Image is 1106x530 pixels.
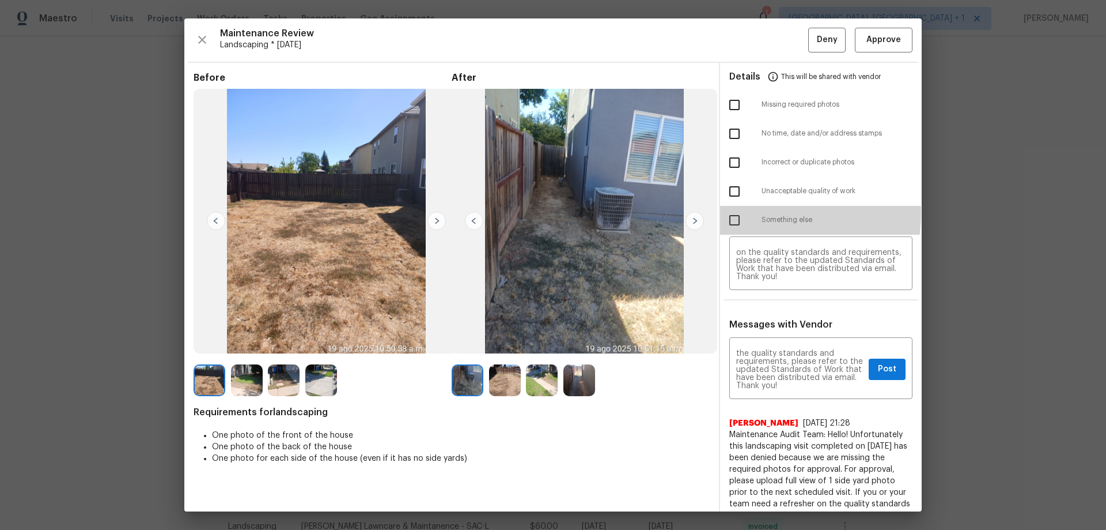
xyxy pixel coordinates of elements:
button: Post [869,359,906,380]
span: Deny [817,33,838,47]
span: Maintenance Review [220,28,808,39]
span: No time, date and/or address stamps [762,129,912,138]
span: Details [729,63,760,91]
li: One photo of the back of the house [212,441,710,453]
textarea: Maintenance Audit Team: Hello! Unfortunately, this landscaping visit completed on [DATE] has been... [736,349,864,390]
div: Something else [720,206,922,235]
img: left-chevron-button-url [465,212,483,230]
span: Something else [762,215,912,225]
span: [DATE] 21:28 [803,419,850,427]
span: Missing required photos [762,100,912,110]
li: One photo for each side of the house (even if it has no side yards) [212,453,710,464]
span: After [452,72,710,84]
span: Requirements for landscaping [194,407,710,418]
span: Incorrect or duplicate photos [762,157,912,167]
button: Deny [808,28,846,52]
span: Approve [866,33,901,47]
span: Landscaping * [DATE] [220,39,808,51]
span: Unacceptable quality of work [762,186,912,196]
textarea: Maintenance Audit Team: Hello! Unfortunately, this landscaping visit completed on [DATE] has been... [736,249,906,281]
span: Before [194,72,452,84]
div: Incorrect or duplicate photos [720,148,922,177]
button: Approve [855,28,912,52]
span: Messages with Vendor [729,320,832,329]
div: Unacceptable quality of work [720,177,922,206]
li: One photo of the front of the house [212,430,710,441]
span: This will be shared with vendor [781,63,881,91]
div: No time, date and/or address stamps [720,119,922,148]
span: [PERSON_NAME] [729,418,798,429]
img: right-chevron-button-url [685,212,704,230]
img: left-chevron-button-url [207,212,225,230]
span: Post [878,362,896,377]
div: Missing required photos [720,91,922,119]
img: right-chevron-button-url [427,212,446,230]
